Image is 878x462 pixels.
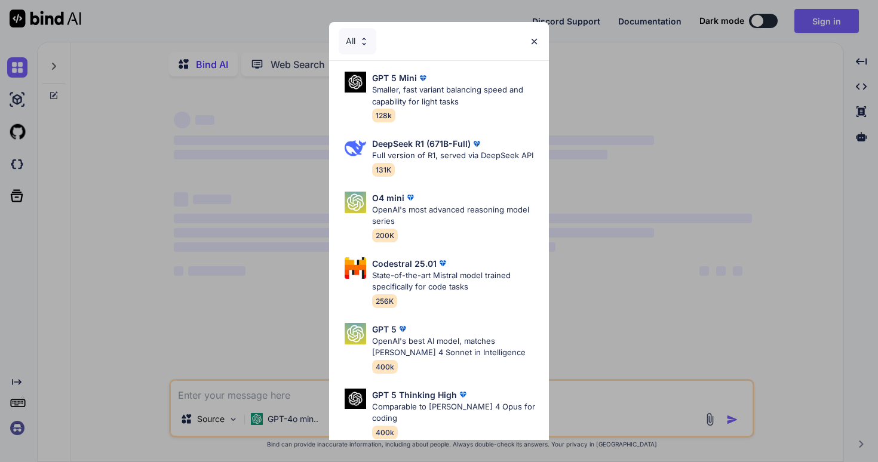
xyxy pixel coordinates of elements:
[345,389,366,409] img: Pick Models
[372,72,417,84] p: GPT 5 Mini
[372,229,398,242] span: 200K
[372,270,539,293] p: State-of-the-art Mistral model trained specifically for code tasks
[372,257,437,270] p: Codestral 25.01
[372,192,404,204] p: O4 mini
[372,204,539,227] p: OpenAI's most advanced reasoning model series
[359,36,369,47] img: Pick Models
[372,401,539,424] p: Comparable to [PERSON_NAME] 4 Opus for coding
[372,389,457,401] p: GPT 5 Thinking High
[417,72,429,84] img: premium
[372,109,395,122] span: 128k
[457,389,469,401] img: premium
[372,335,539,359] p: OpenAI's best AI model, matches [PERSON_NAME] 4 Sonnet in Intelligence
[372,323,397,335] p: GPT 5
[372,360,398,374] span: 400k
[345,257,366,279] img: Pick Models
[372,150,533,162] p: Full version of R1, served via DeepSeek API
[397,323,409,335] img: premium
[339,28,376,54] div: All
[404,192,416,204] img: premium
[437,257,449,269] img: premium
[529,36,539,47] img: close
[372,294,397,308] span: 256K
[471,138,483,150] img: premium
[345,192,366,213] img: Pick Models
[345,72,366,93] img: Pick Models
[372,84,539,107] p: Smaller, fast variant balancing speed and capability for light tasks
[372,137,471,150] p: DeepSeek R1 (671B-Full)
[345,323,366,344] img: Pick Models
[345,137,366,159] img: Pick Models
[372,163,395,177] span: 131K
[372,426,398,439] span: 400k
